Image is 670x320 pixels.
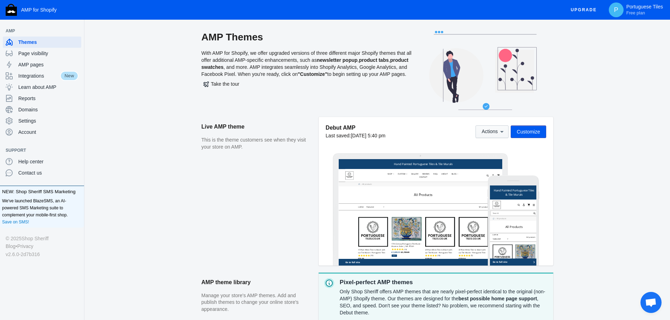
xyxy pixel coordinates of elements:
[202,31,413,117] div: With AMP for Shopify, we offer upgraded versions of three different major Shopify themes that all...
[3,70,81,81] a: IntegrationsNew
[222,99,276,113] span: All Products
[3,59,81,70] a: AMP pages
[317,57,358,63] b: newsletter popup
[3,48,81,59] a: Page visibility
[613,6,620,13] span: P
[3,104,81,115] a: Domains
[242,39,270,49] a: REVIEWS
[18,169,78,176] span: Contact us
[69,71,98,78] span: All products
[411,138,441,145] span: 181 products
[18,72,60,79] span: Integrations
[171,39,205,49] button: CUSTOM
[18,95,78,102] span: Reports
[21,7,57,13] span: AMP for Shopify
[340,287,548,318] div: Only Shop Sheriff offers AMP themes that are nearly pixel-perfect identical to the original (non-...
[202,137,312,150] p: This is the theme customers see when they visit your store on AMP.
[6,242,78,250] div: •
[3,167,81,178] a: Contact us
[202,31,413,44] h2: AMP Themes
[18,39,78,46] span: Themes
[2,218,29,226] a: Save on SMS!
[3,76,138,89] input: Search
[203,81,240,87] span: Take the tour
[3,126,81,138] a: Account
[174,40,196,48] span: CUSTOM
[202,117,312,137] h2: Live AMP theme
[565,4,602,17] button: Upgrade
[3,81,81,93] a: Learn about AMP
[326,132,385,139] div: Last saved:
[6,147,71,154] span: Support
[18,129,78,136] span: Account
[8,144,57,150] label: Sort by
[332,40,346,48] span: BLOG
[351,133,385,138] span: [DATE] 5:40 pm
[3,93,81,104] a: Reports
[246,40,267,48] span: REVIEWS
[122,51,136,65] button: Menu
[6,4,17,16] img: Shop Sheriff Logo
[459,296,537,301] strong: best possible home page support
[18,61,78,68] span: AMP pages
[19,37,44,61] img: image
[202,273,312,292] h2: AMP theme library
[202,292,312,313] p: Manage your store's AMP themes. Add and publish themes to change your online store's appearance.
[571,4,597,16] span: Upgrade
[65,71,66,78] span: ›
[328,39,355,49] button: BLOG
[298,71,327,77] b: "Customize"
[45,116,96,129] span: All Products
[8,96,13,101] a: Home
[18,84,78,91] span: Learn about AMP
[202,78,241,90] button: Take the tour
[143,40,158,48] span: SHOP
[213,40,235,48] span: GALLERY
[340,278,548,287] p: Pixel-perfect AMP themes
[18,106,78,113] span: Domains
[234,49,264,59] a: CONTACT
[16,95,17,102] span: ›
[18,158,78,165] span: Help center
[481,129,498,135] span: Actions
[511,125,546,138] button: Customize
[359,57,389,63] b: product tabs
[6,235,78,242] div: © 2025
[275,39,295,49] a: FAQs
[299,39,324,49] a: ABOUT
[326,124,385,131] h5: Debut AMP
[71,149,83,152] button: Add a sales channel
[71,30,83,32] button: Add a sales channel
[20,95,49,102] span: All products
[302,40,320,48] span: ABOUT
[333,153,508,266] img: Laptop frame
[626,10,645,16] span: Free plan
[19,300,469,309] span: Go to full site
[6,250,78,258] div: v2.6.0-2d7b316
[57,139,74,145] label: Sort by
[107,150,133,157] span: 181 products
[58,72,63,77] a: Home
[278,40,291,48] span: FAQs
[6,242,15,250] a: Blog
[487,175,539,266] img: Mobile frame
[3,37,81,48] a: Themes
[517,129,540,135] span: Customize
[237,51,261,58] span: CONTACT
[640,292,662,313] div: Open chat
[476,125,509,138] button: Actions
[18,117,78,124] span: Settings
[8,221,124,231] span: Go to full site
[60,71,78,81] span: New
[209,39,238,49] a: GALLERY
[140,39,167,49] button: SHOP
[626,4,663,16] p: Portuguese Tiles
[21,235,49,242] a: Shop Sheriff
[6,27,71,34] span: AMP
[8,46,32,70] img: image
[17,242,33,250] a: Privacy
[3,115,81,126] a: Settings
[18,50,78,57] span: Page visibility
